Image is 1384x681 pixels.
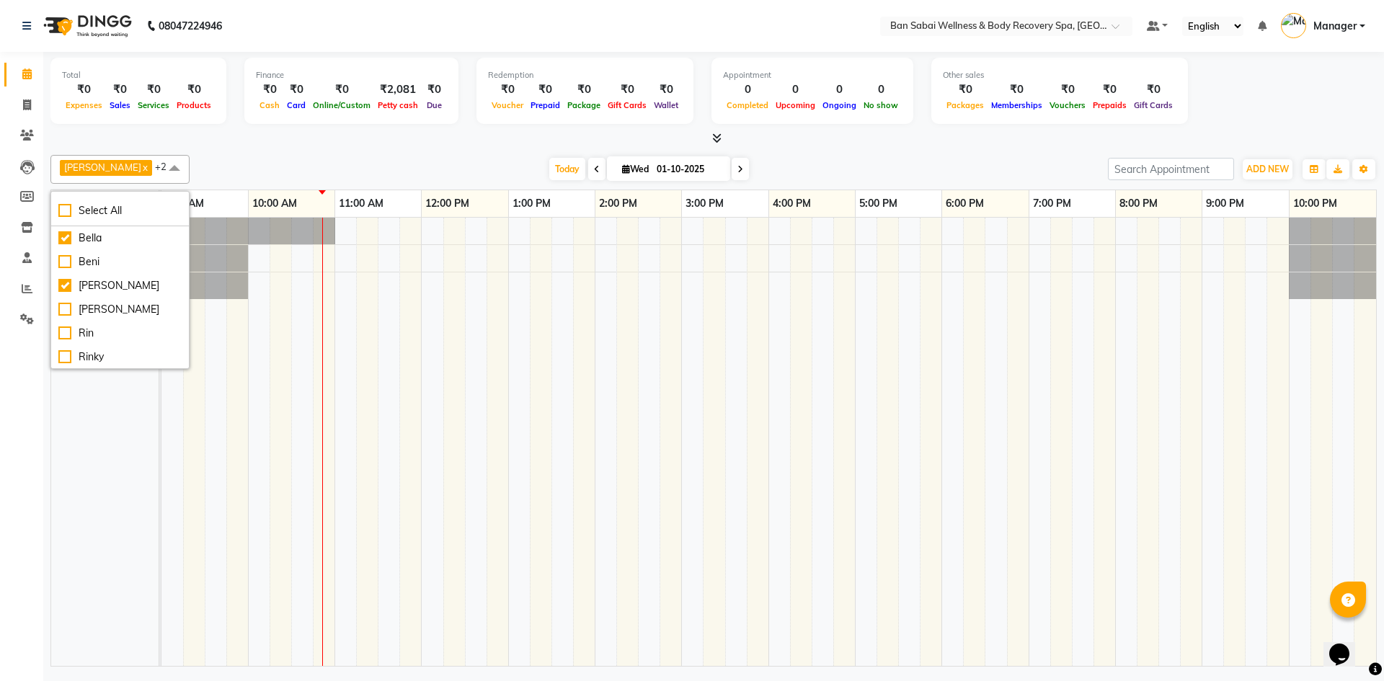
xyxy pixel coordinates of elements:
div: ₹0 [309,81,374,98]
a: x [141,161,148,173]
div: Finance [256,69,447,81]
div: ₹0 [564,81,604,98]
span: Package [564,100,604,110]
span: Due [423,100,445,110]
a: 10:00 AM [249,193,301,214]
span: Gift Cards [604,100,650,110]
span: Memberships [988,100,1046,110]
div: ₹2,081 [374,81,422,98]
div: Other sales [943,69,1176,81]
div: ₹0 [650,81,682,98]
div: 0 [819,81,860,98]
span: Gift Cards [1130,100,1176,110]
iframe: chat widget [1323,623,1370,667]
span: Online/Custom [309,100,374,110]
button: ADD NEW [1243,159,1292,179]
div: 0 [723,81,772,98]
a: 6:00 PM [942,193,988,214]
div: ₹0 [604,81,650,98]
div: ₹0 [134,81,173,98]
div: ₹0 [1046,81,1089,98]
span: Today [549,158,585,180]
div: ₹0 [283,81,309,98]
a: 3:00 PM [682,193,727,214]
span: Voucher [488,100,527,110]
div: ₹0 [256,81,283,98]
span: Packages [943,100,988,110]
span: Cash [256,100,283,110]
span: Expenses [62,100,106,110]
div: ₹0 [527,81,564,98]
div: Bella [58,231,182,246]
div: Redemption [488,69,682,81]
div: ₹0 [1089,81,1130,98]
div: Rin [58,326,182,341]
span: Card [283,100,309,110]
span: +2 [155,161,177,172]
div: 0 [772,81,819,98]
div: ₹0 [1130,81,1176,98]
a: 7:00 PM [1029,193,1075,214]
span: Upcoming [772,100,819,110]
div: Total [62,69,215,81]
span: Services [134,100,173,110]
span: Completed [723,100,772,110]
span: Wallet [650,100,682,110]
input: Search Appointment [1108,158,1234,180]
img: Manager [1281,13,1306,38]
a: 9:00 PM [1202,193,1248,214]
div: Beni [58,254,182,270]
span: Petty cash [374,100,422,110]
a: 2:00 PM [595,193,641,214]
a: 8:00 PM [1116,193,1161,214]
div: ₹0 [62,81,106,98]
span: [PERSON_NAME] [64,161,141,173]
span: No show [860,100,902,110]
div: Appointment [723,69,902,81]
div: ₹0 [106,81,134,98]
div: ₹0 [988,81,1046,98]
a: 10:00 PM [1290,193,1341,214]
a: 1:00 PM [509,193,554,214]
div: ₹0 [943,81,988,98]
div: [PERSON_NAME] [58,302,182,317]
span: Sales [106,100,134,110]
span: Vouchers [1046,100,1089,110]
span: Wed [618,164,652,174]
span: Manager [1313,19,1357,34]
span: Ongoing [819,100,860,110]
div: [PERSON_NAME] [58,278,182,293]
b: 08047224946 [159,6,222,46]
div: 0 [860,81,902,98]
div: Select All [58,203,182,218]
div: ₹0 [173,81,215,98]
a: 12:00 PM [422,193,473,214]
span: Prepaids [1089,100,1130,110]
a: 11:00 AM [335,193,387,214]
div: Rinky [58,350,182,365]
a: 5:00 PM [856,193,901,214]
span: Products [173,100,215,110]
div: ₹0 [422,81,447,98]
img: logo [37,6,136,46]
a: 4:00 PM [769,193,815,214]
span: Prepaid [527,100,564,110]
span: ADD NEW [1246,164,1289,174]
input: 2025-10-01 [652,159,724,180]
div: ₹0 [488,81,527,98]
